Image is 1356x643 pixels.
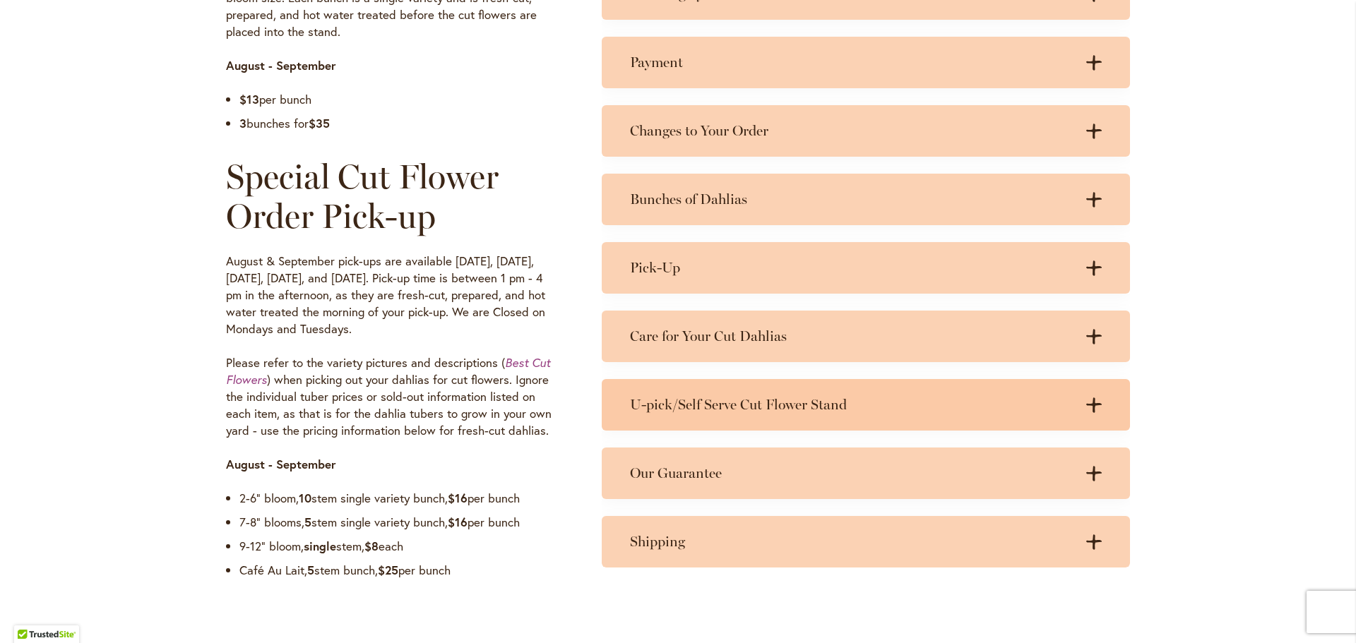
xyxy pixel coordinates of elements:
[602,379,1130,431] summary: U-pick/Self Serve Cut Flower Stand
[304,538,336,554] strong: single
[364,538,379,554] strong: $8
[602,516,1130,567] summary: Shipping
[630,396,1073,414] h3: U-pick/Self Serve Cut Flower Stand
[239,91,259,107] strong: $13
[307,562,314,578] strong: 5
[602,447,1130,499] summary: Our Guarantee
[226,253,561,337] p: August & September pick-ups are available [DATE], [DATE], [DATE], [DATE], and [DATE]. Pick-up tim...
[226,456,336,472] strong: August - September
[602,105,1130,157] summary: Changes to Your Order
[304,514,311,530] strong: 5
[602,37,1130,88] summary: Payment
[630,191,1073,208] h3: Bunches of Dahlias
[226,57,336,73] strong: August - September
[309,115,330,131] strong: $35
[602,174,1130,225] summary: Bunches of Dahlias
[226,157,561,236] h2: Special Cut Flower Order Pick-up
[630,464,1073,482] h3: Our Guarantee
[299,490,311,506] strong: 10
[378,562,398,578] strong: $25
[602,311,1130,362] summary: Care for Your Cut Dahlias
[239,115,246,131] strong: 3
[239,538,561,555] li: 9-12” bloom, stem, each
[630,259,1073,277] h3: Pick-Up
[239,115,561,132] li: bunches for
[226,354,561,439] p: Please refer to the variety pictures and descriptions ( ) when picking out your dahlias for cut f...
[239,514,561,531] li: 7-8” blooms, stem single variety bunch, per bunch
[226,354,550,387] a: Best Cut Flowers
[239,91,561,108] li: per bunch
[630,533,1073,551] h3: Shipping
[630,54,1073,71] h3: Payment
[448,514,468,530] strong: $16
[239,490,561,507] li: 2-6” bloom, stem single variety bunch, per bunch
[448,490,468,506] strong: $16
[239,562,561,579] li: Café Au Lait, stem bunch, per bunch
[602,242,1130,294] summary: Pick-Up
[630,122,1073,140] h3: Changes to Your Order
[630,327,1073,345] h3: Care for Your Cut Dahlias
